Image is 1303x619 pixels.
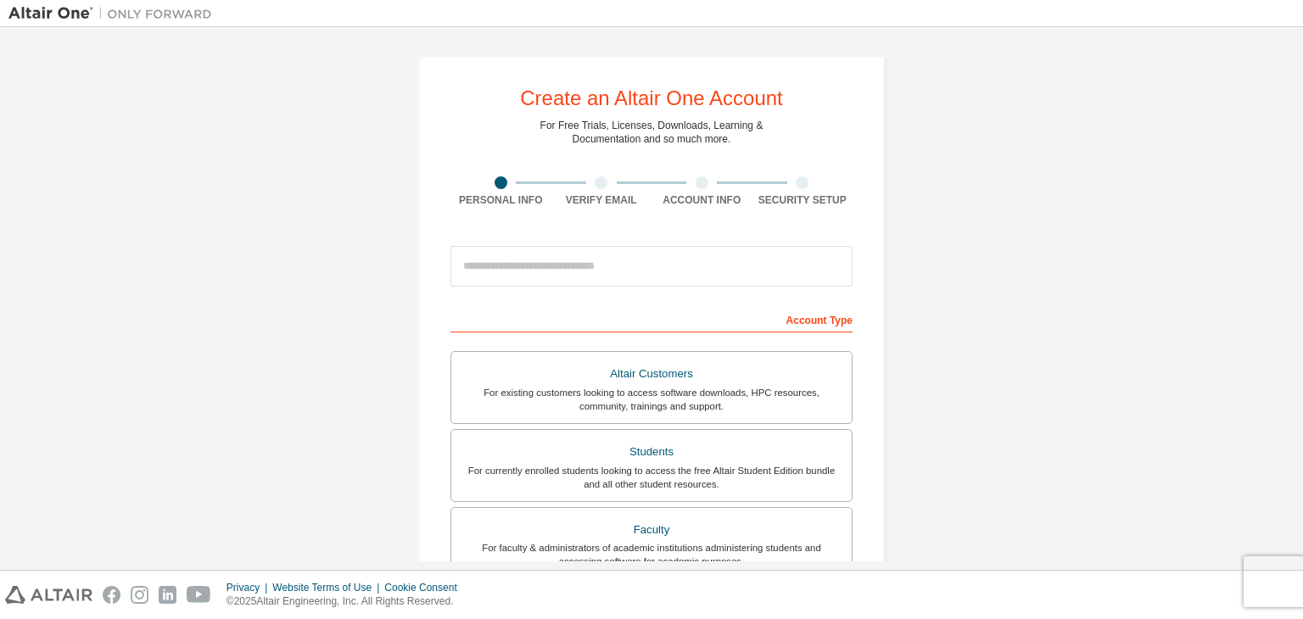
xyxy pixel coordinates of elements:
[651,193,752,207] div: Account Info
[103,586,120,604] img: facebook.svg
[461,386,842,413] div: For existing customers looking to access software downloads, HPC resources, community, trainings ...
[384,581,467,594] div: Cookie Consent
[461,464,842,491] div: For currently enrolled students looking to access the free Altair Student Edition bundle and all ...
[131,586,148,604] img: instagram.svg
[159,586,176,604] img: linkedin.svg
[461,440,842,464] div: Students
[226,581,272,594] div: Privacy
[461,362,842,386] div: Altair Customers
[752,193,853,207] div: Security Setup
[8,5,221,22] img: Altair One
[226,594,467,609] p: © 2025 Altair Engineering, Inc. All Rights Reserved.
[5,586,92,604] img: altair_logo.svg
[187,586,211,604] img: youtube.svg
[450,193,551,207] div: Personal Info
[461,541,842,568] div: For faculty & administrators of academic institutions administering students and accessing softwa...
[272,581,384,594] div: Website Terms of Use
[520,88,783,109] div: Create an Altair One Account
[461,518,842,542] div: Faculty
[450,305,853,332] div: Account Type
[540,119,763,146] div: For Free Trials, Licenses, Downloads, Learning & Documentation and so much more.
[551,193,652,207] div: Verify Email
